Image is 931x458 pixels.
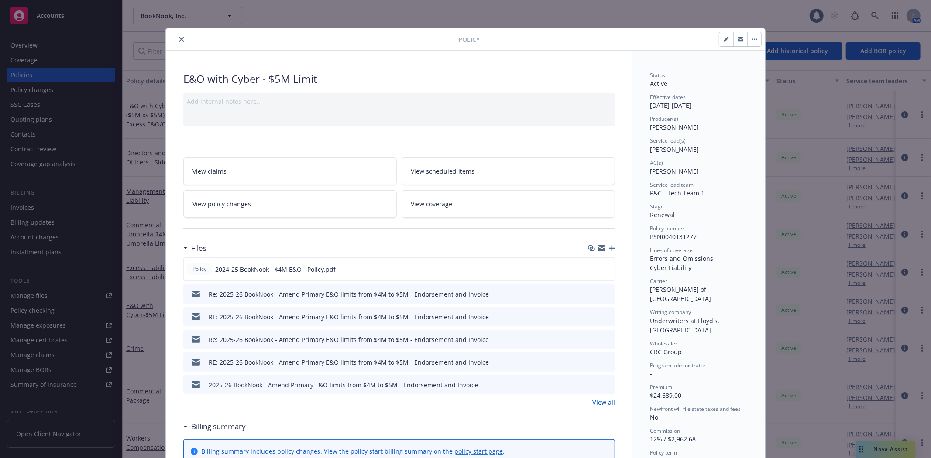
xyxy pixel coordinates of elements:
div: Re: 2025-26 BookNook - Amend Primary E&O limits from $4M to $5M - Endorsement and Invoice [209,290,489,299]
span: PSN0040131277 [650,232,697,241]
a: View policy changes [183,190,397,218]
span: CRC Group [650,348,682,356]
button: preview file [604,358,612,367]
span: No [650,413,658,421]
span: Carrier [650,277,667,285]
button: preview file [604,335,612,344]
span: Renewal [650,211,675,219]
div: Re: 2025-26 BookNook - Amend Primary E&O limits from $4M to $5M - Endorsement and Invoice [209,335,489,344]
span: [PERSON_NAME] [650,123,699,131]
span: Active [650,79,667,88]
a: View claims [183,157,397,185]
h3: Billing summary [191,421,246,432]
span: [PERSON_NAME] [650,145,699,154]
span: [PERSON_NAME] [650,167,699,175]
span: Writing company [650,308,691,316]
h3: Files [191,243,206,254]
a: View all [592,398,615,407]
button: download file [590,358,597,367]
span: [PERSON_NAME] of [GEOGRAPHIC_DATA] [650,285,711,303]
div: E&O with Cyber - $5M Limit [183,72,615,86]
span: Premium [650,383,672,391]
span: Effective dates [650,93,686,101]
span: Lines of coverage [650,246,693,254]
span: View coverage [411,199,453,208]
button: preview file [604,380,612,390]
div: Billing summary includes policy changes. View the policy start billing summary on the . [201,447,505,456]
span: Policy number [650,225,684,232]
a: policy start page [454,447,503,455]
span: P&C - Tech Team 1 [650,189,704,197]
span: Producer(s) [650,115,678,123]
button: preview file [604,312,612,321]
span: Policy [191,265,208,273]
span: Underwriters at Lloyd's, [GEOGRAPHIC_DATA] [650,317,721,334]
span: Policy term [650,449,677,456]
span: $24,689.00 [650,391,681,400]
button: close [176,34,187,44]
span: 12% / $2,962.68 [650,435,696,443]
span: AC(s) [650,159,663,167]
div: Add internal notes here... [187,97,612,106]
span: Newfront will file state taxes and fees [650,405,741,413]
button: download file [590,380,597,390]
div: Cyber Liability [650,263,748,272]
span: - [650,369,652,378]
span: Commission [650,427,680,434]
span: Service lead team [650,181,694,188]
span: Wholesaler [650,340,677,347]
span: View claims [192,167,227,176]
button: preview file [604,290,612,299]
div: 2025-26 BookNook - Amend Primary E&O limits from $4M to $5M - Endorsement and Invoice [209,380,478,390]
button: download file [590,335,597,344]
div: [DATE] - [DATE] [650,93,748,110]
span: Stage [650,203,664,210]
span: 2024-25 BookNook - $4M E&O - Policy.pdf [215,265,336,274]
span: Policy [458,35,480,44]
div: Files [183,243,206,254]
a: View scheduled items [402,157,615,185]
div: RE: 2025-26 BookNook - Amend Primary E&O limits from $4M to $5M - Endorsement and Invoice [209,358,489,367]
div: Billing summary [183,421,246,432]
span: View scheduled items [411,167,475,176]
span: View policy changes [192,199,251,208]
button: download file [589,265,596,274]
button: download file [590,290,597,299]
span: Program administrator [650,362,706,369]
span: Service lead(s) [650,137,686,144]
button: preview file [603,265,611,274]
div: Errors and Omissions [650,254,748,263]
a: View coverage [402,190,615,218]
span: Status [650,72,665,79]
button: download file [590,312,597,321]
div: RE: 2025-26 BookNook - Amend Primary E&O limits from $4M to $5M - Endorsement and Invoice [209,312,489,321]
